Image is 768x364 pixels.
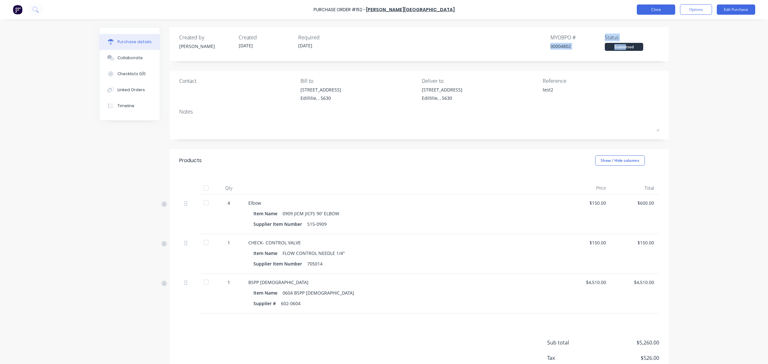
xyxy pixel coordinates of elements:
[100,82,160,98] button: Linked Orders
[543,86,623,101] textarea: test2
[283,249,345,258] div: FLOW CONTROL NEEDLE 1/4"
[179,77,296,85] div: Contact
[239,34,293,41] div: Created
[179,34,234,41] div: Created by
[314,6,365,13] div: Purchase Order #152 -
[179,108,659,115] div: Notes
[717,4,755,15] button: Edit Purchase
[117,103,134,109] div: Timeline
[422,77,538,85] div: Deliver to
[283,288,354,297] div: 0604 BSPP [DEMOGRAPHIC_DATA]
[179,157,202,164] div: Products
[568,279,606,286] div: $4,510.00
[117,71,146,77] div: Checklists 0/0
[307,219,327,229] div: S15-0909
[568,200,606,206] div: $150.00
[543,77,659,85] div: Reference
[179,43,234,50] div: [PERSON_NAME]
[547,354,595,362] span: Tax
[248,200,558,206] div: Elbow
[637,4,675,15] button: Close
[117,55,143,61] div: Collaborate
[248,279,558,286] div: BSPP [DEMOGRAPHIC_DATA]
[307,259,323,268] div: 705014
[281,299,300,308] div: 602-0604
[248,239,558,246] div: CHECK- CONTROL VALVE
[616,239,654,246] div: $150.00
[100,50,160,66] button: Collaborate
[422,95,462,101] div: Edillilie, , 5630
[611,182,659,194] div: Total
[253,288,283,297] div: Item Name
[117,87,145,93] div: Linked Orders
[605,34,659,41] div: Status
[595,354,659,362] span: $526.00
[595,339,659,346] span: $5,260.00
[253,299,281,308] div: Supplier #
[253,249,283,258] div: Item Name
[300,95,341,101] div: Edillilie, , 5630
[283,209,339,218] div: 0909 JICM JICFS 90' ELBOW
[300,86,341,93] div: [STREET_ADDRESS]
[220,200,238,206] div: 4
[298,34,353,41] div: Required
[300,77,417,85] div: Bill to
[550,34,605,41] div: MYOB PO #
[100,98,160,114] button: Timeline
[616,279,654,286] div: $4,510.00
[117,39,152,45] div: Purchase details
[220,239,238,246] div: 1
[680,4,712,15] button: Options
[568,239,606,246] div: $150.00
[366,6,455,13] a: [PERSON_NAME][GEOGRAPHIC_DATA]
[253,209,283,218] div: Item Name
[550,43,605,50] div: 00004802
[100,34,160,50] button: Purchase details
[253,259,307,268] div: Supplier Item Number
[563,182,611,194] div: Price
[214,182,243,194] div: Qty
[595,155,645,166] button: Show / Hide columns
[616,200,654,206] div: $600.00
[253,219,307,229] div: Supplier Item Number
[605,43,643,51] div: Submitted
[422,86,462,93] div: [STREET_ADDRESS]
[13,5,22,14] img: Factory
[100,66,160,82] button: Checklists 0/0
[547,339,595,346] span: Sub total
[220,279,238,286] div: 1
